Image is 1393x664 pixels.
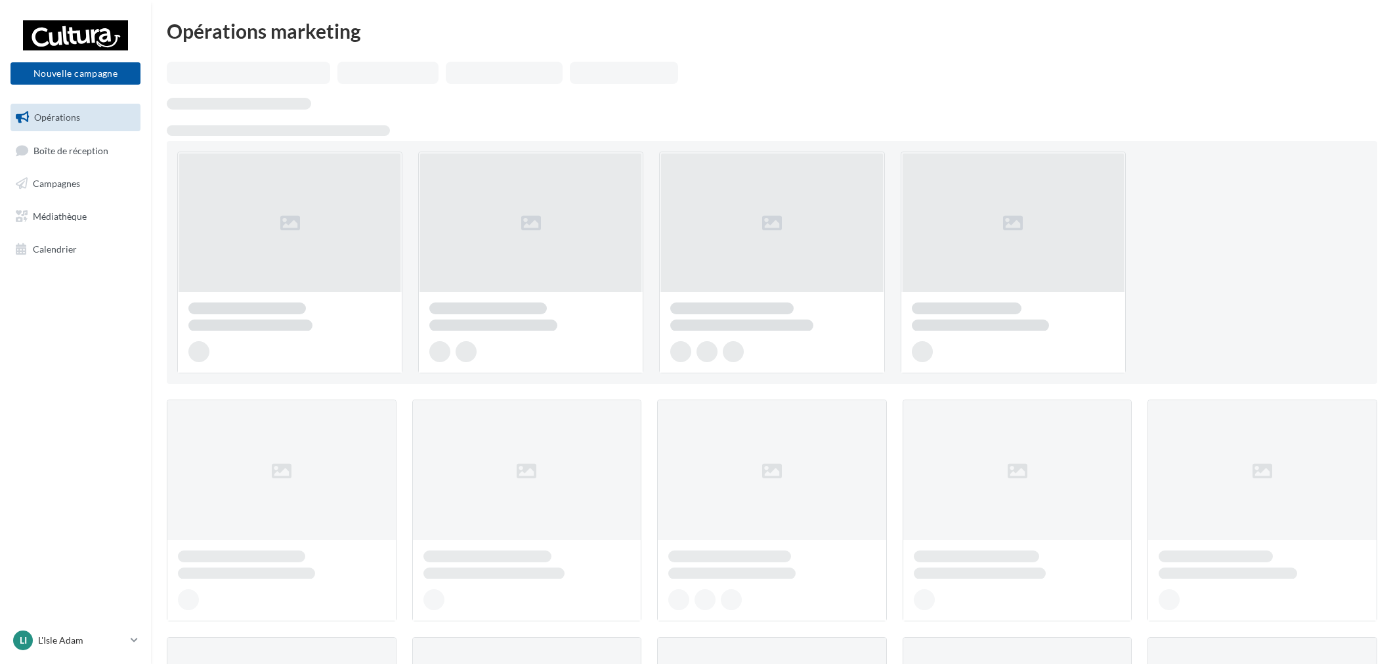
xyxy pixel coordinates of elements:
[33,243,77,254] span: Calendrier
[8,170,143,197] a: Campagnes
[33,144,108,156] span: Boîte de réception
[8,203,143,230] a: Médiathèque
[38,634,125,647] p: L'Isle Adam
[11,628,140,653] a: LI L'Isle Adam
[8,236,143,263] a: Calendrier
[8,104,143,131] a: Opérations
[167,21,1377,41] div: Opérations marketing
[33,178,80,189] span: Campagnes
[11,62,140,85] button: Nouvelle campagne
[34,112,80,123] span: Opérations
[20,634,27,647] span: LI
[33,211,87,222] span: Médiathèque
[8,136,143,165] a: Boîte de réception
